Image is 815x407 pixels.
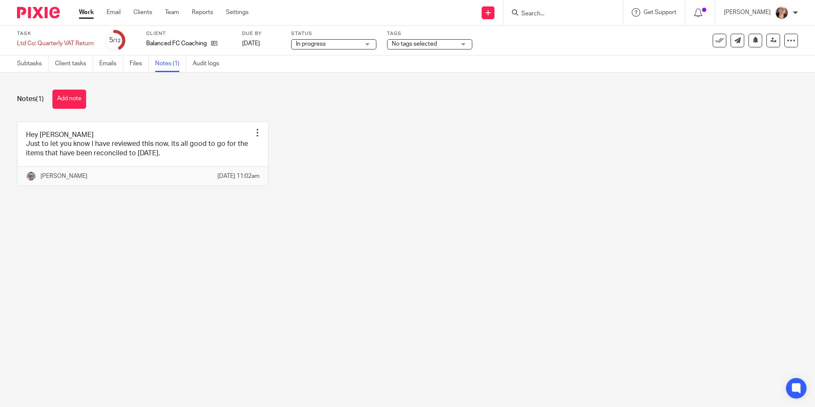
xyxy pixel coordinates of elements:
a: Subtasks [17,55,49,72]
a: Email [107,8,121,17]
div: Ltd Co: Quarterly VAT Return [17,39,94,48]
a: Clients [133,8,152,17]
div: 5 [109,35,121,45]
a: Files [130,55,149,72]
span: Get Support [644,9,676,15]
a: Team [165,8,179,17]
label: Client [146,30,231,37]
input: Search [520,10,597,18]
h1: Notes [17,95,44,104]
label: Tags [387,30,472,37]
img: Louise.jpg [775,6,789,20]
span: (1) [36,96,44,102]
p: [DATE] 11:02am [217,172,260,180]
p: [PERSON_NAME] [40,172,87,180]
a: Client tasks [55,55,93,72]
span: No tags selected [392,41,437,47]
a: Settings [226,8,249,17]
img: Website%20Headshot.png [26,171,36,181]
label: Due by [242,30,280,37]
img: Pixie [17,7,60,18]
a: Audit logs [193,55,225,72]
a: Reports [192,8,213,17]
span: In progress [296,41,326,47]
span: [DATE] [242,41,260,47]
a: Emails [99,55,123,72]
p: [PERSON_NAME] [724,8,771,17]
p: Balanced FC Coaching [146,39,207,48]
small: /12 [113,38,121,43]
label: Task [17,30,94,37]
button: Add note [52,90,86,109]
a: Work [79,8,94,17]
label: Status [291,30,376,37]
a: Notes (1) [155,55,186,72]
